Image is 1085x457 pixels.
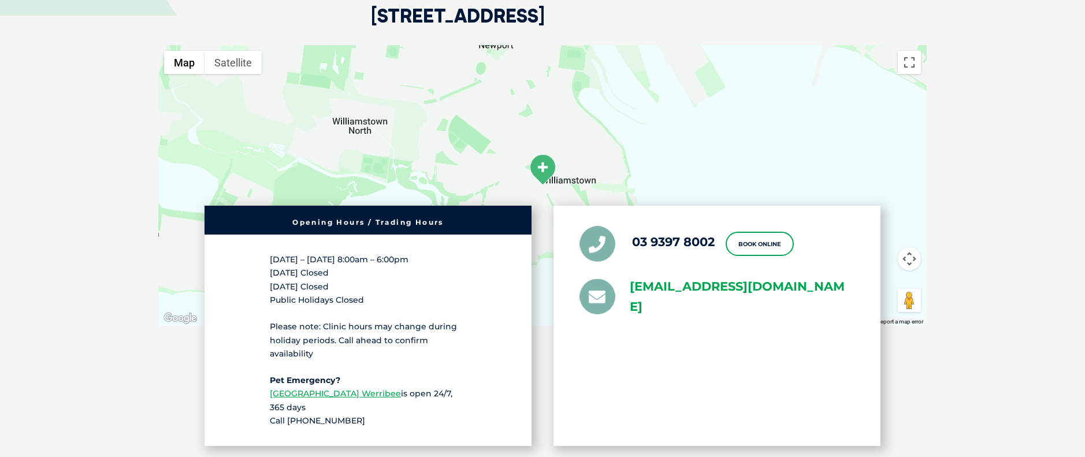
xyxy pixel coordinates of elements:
[270,374,466,428] p: is open 24/7, 365 days Call [PHONE_NUMBER]
[630,277,854,317] a: [EMAIL_ADDRESS][DOMAIN_NAME]
[270,253,466,307] p: [DATE] – [DATE] 8:00am – 6:00pm [DATE] Closed [DATE] Closed Public Holidays Closed
[205,51,262,74] button: Show satellite imagery
[270,375,340,385] b: Pet Emergency?
[164,51,205,74] button: Show street map
[210,219,526,226] h6: Opening Hours / Trading Hours
[270,320,466,361] p: Please note: Clinic hours may change during holiday periods. Call ahead to confirm availability
[632,235,715,249] a: 03 9397 8002
[726,232,794,256] a: Book Online
[371,6,545,45] h2: [STREET_ADDRESS]
[898,51,921,74] button: Toggle fullscreen view
[270,388,401,399] a: [GEOGRAPHIC_DATA] Werribee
